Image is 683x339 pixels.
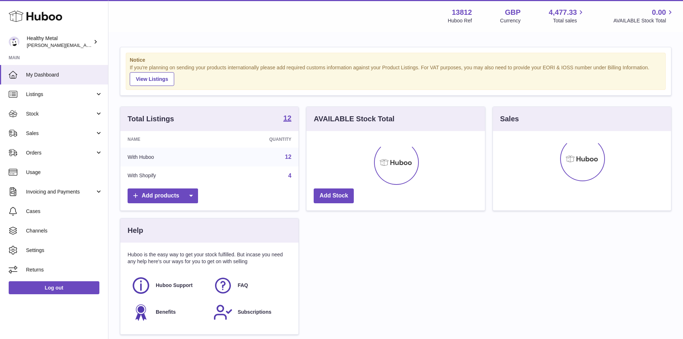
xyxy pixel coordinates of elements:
[283,114,291,123] a: 12
[130,64,662,86] div: If you're planning on sending your products internationally please add required customs informati...
[131,303,206,322] a: Benefits
[505,8,520,17] strong: GBP
[130,72,174,86] a: View Listings
[613,8,674,24] a: 0.00 AVAILABLE Stock Total
[156,309,176,316] span: Benefits
[26,149,95,156] span: Orders
[314,114,394,124] h3: AVAILABLE Stock Total
[128,114,174,124] h3: Total Listings
[500,114,519,124] h3: Sales
[26,188,95,195] span: Invoicing and Payments
[120,166,216,185] td: With Shopify
[452,8,472,17] strong: 13812
[128,251,291,265] p: Huboo is the easy way to get your stock fulfilled. But incase you need any help here's our ways f...
[285,154,292,160] a: 12
[26,130,95,137] span: Sales
[283,114,291,122] strong: 12
[128,188,198,203] a: Add products
[27,35,92,49] div: Healthy Metal
[448,17,472,24] div: Huboo Ref
[26,247,103,254] span: Settings
[26,169,103,176] span: Usage
[288,173,291,179] a: 4
[549,8,577,17] span: 4,477.33
[553,17,585,24] span: Total sales
[26,91,95,98] span: Listings
[500,17,521,24] div: Currency
[238,309,271,316] span: Subscriptions
[314,188,354,203] a: Add Stock
[613,17,674,24] span: AVAILABLE Stock Total
[9,36,20,47] img: jose@healthy-metal.com
[213,303,288,322] a: Subscriptions
[238,282,248,289] span: FAQ
[27,42,145,48] span: [PERSON_NAME][EMAIL_ADDRESS][DOMAIN_NAME]
[26,227,103,234] span: Channels
[130,57,662,64] strong: Notice
[128,226,143,235] h3: Help
[120,148,216,166] td: With Huboo
[26,110,95,117] span: Stock
[156,282,193,289] span: Huboo Support
[26,266,103,273] span: Returns
[9,281,99,294] a: Log out
[26,71,103,78] span: My Dashboard
[216,131,298,148] th: Quantity
[120,131,216,148] th: Name
[131,276,206,295] a: Huboo Support
[213,276,288,295] a: FAQ
[549,8,585,24] a: 4,477.33 Total sales
[652,8,666,17] span: 0.00
[26,208,103,215] span: Cases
